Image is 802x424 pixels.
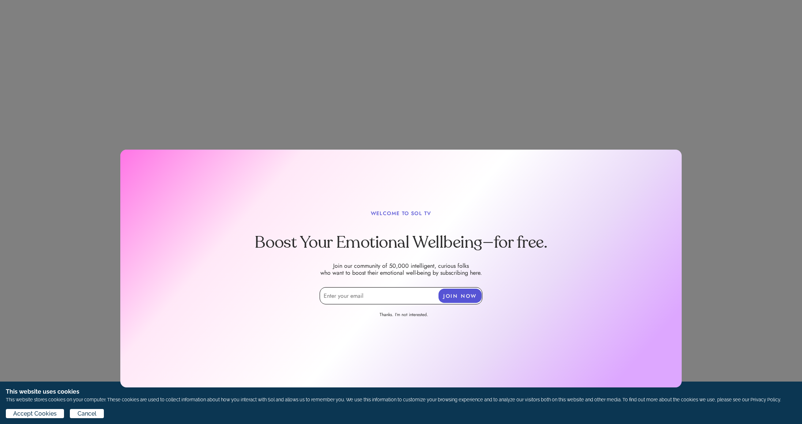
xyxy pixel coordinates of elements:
span: Accept Cookies [13,409,57,418]
h1: Boost Your Emotional Wellbeing—for free. [126,235,676,251]
a: Thanks. I’m not interested. [362,312,446,320]
button: Accept Cookies [6,409,64,418]
p: WELCOME TO SOL TV [126,210,676,217]
p: Join our community of 50,000 intelligent, curious folks who want to boost their emotional well-be... [126,262,676,276]
p: This website stores cookies on your computer. These cookies are used to collect information about... [6,396,796,403]
button: JOIN NOW [438,289,482,303]
h1: This website uses cookies [6,387,796,396]
button: Cancel [70,409,103,418]
span: Cancel [78,409,97,418]
input: Enter your email [320,287,482,304]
